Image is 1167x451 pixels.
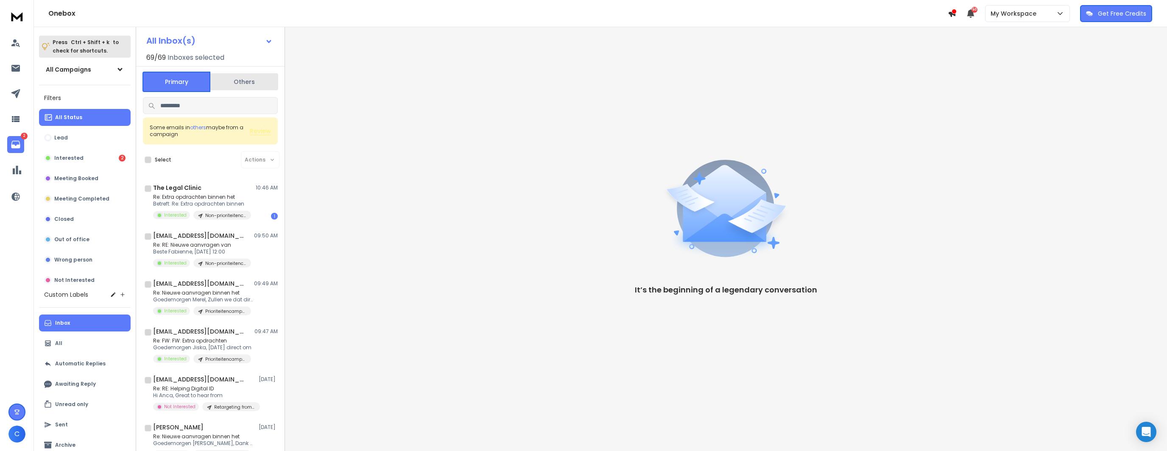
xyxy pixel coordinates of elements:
p: Interested [164,356,187,362]
button: Others [210,72,278,91]
p: All [55,340,62,347]
p: Interested [54,155,84,161]
button: All Campaigns [39,61,131,78]
span: Ctrl + Shift + k [70,37,111,47]
label: Select [155,156,171,163]
p: Meeting Booked [54,175,98,182]
p: Closed [54,216,74,223]
p: Retargeting from CEO to [GEOGRAPHIC_DATA] | [DATE] [214,404,255,410]
h1: [EMAIL_ADDRESS][DOMAIN_NAME] [153,279,246,288]
div: Some emails in maybe from a campaign [150,124,250,138]
h3: Custom Labels [44,290,88,299]
button: Awaiting Reply [39,376,131,393]
p: Archive [55,442,75,448]
p: Meeting Completed [54,195,109,202]
button: Automatic Replies [39,355,131,372]
span: others [190,124,206,131]
p: Not Interested [164,404,195,410]
span: 50 [972,7,977,13]
p: Automatic Replies [55,360,106,367]
p: Goedemorgen Jiska, [DATE] direct om [153,344,251,351]
button: All Inbox(s) [140,32,279,49]
button: C [8,426,25,443]
p: Re: Nieuwe aanvragen binnen het [153,290,255,296]
p: Betreft: Re: Extra opdrachten binnen [153,200,251,207]
p: Beste Fabienne, [DATE] 12:00 [153,248,251,255]
a: 2 [7,136,24,153]
h1: [PERSON_NAME] [153,423,204,432]
p: All Status [55,114,82,121]
p: Not Interested [54,277,95,284]
button: Inbox [39,315,131,331]
button: All Status [39,109,131,126]
p: Get Free Credits [1098,9,1146,18]
h1: All Campaigns [46,65,91,74]
p: Press to check for shortcuts. [53,38,119,55]
p: Hi Anca, Great to hear from [153,392,255,399]
button: Lead [39,129,131,146]
p: 09:49 AM [254,280,278,287]
button: All [39,335,131,352]
p: Sent [55,421,68,428]
img: logo [8,8,25,24]
p: Non-prioriteitencampagne Hele Dag | Eleads [205,212,246,219]
h1: [EMAIL_ADDRESS][DOMAIN_NAME] [153,231,246,240]
div: Open Intercom Messenger [1136,422,1156,442]
button: Unread only [39,396,131,413]
p: It’s the beginning of a legendary conversation [635,284,817,296]
h3: Filters [39,92,131,104]
h1: All Inbox(s) [146,36,195,45]
button: Get Free Credits [1080,5,1152,22]
p: Interested [164,308,187,314]
h1: The Legal Clinic [153,184,201,192]
p: Non-prioriteitencampagne Hele Dag | Eleads [205,260,246,267]
p: Re: FW: FW: Extra opdrachten [153,337,251,344]
button: Meeting Completed [39,190,131,207]
p: Re: Nieuwe aanvragen binnen het [153,433,255,440]
button: Wrong person [39,251,131,268]
h1: Onebox [48,8,948,19]
button: Sent [39,416,131,433]
p: Prioriteitencampagne Ochtend | Eleads [205,356,246,362]
button: Meeting Booked [39,170,131,187]
p: Re: RE: Nieuwe aanvragen van [153,242,251,248]
p: 10:46 AM [256,184,278,191]
span: 69 / 69 [146,53,166,63]
p: Re: RE: Helping Digital ID [153,385,255,392]
p: Re: Extra opdrachten binnen het [153,194,251,200]
p: Lead [54,134,68,141]
p: 09:50 AM [254,232,278,239]
p: 09:47 AM [254,328,278,335]
div: 1 [271,213,278,220]
p: Unread only [55,401,88,408]
h1: [EMAIL_ADDRESS][DOMAIN_NAME] [153,327,246,336]
p: [DATE] [259,376,278,383]
p: Prioriteitencampagne Middag | Eleads [205,308,246,315]
button: Interested2 [39,150,131,167]
button: Closed [39,211,131,228]
p: Goedemorgen Merel, Zullen we dat direct [153,296,255,303]
button: Review [250,127,271,135]
p: Inbox [55,320,70,326]
p: Wrong person [54,256,92,263]
button: Primary [142,72,210,92]
p: 2 [21,133,28,139]
h3: Inboxes selected [168,53,224,63]
p: Out of office [54,236,89,243]
button: Not Interested [39,272,131,289]
button: Out of office [39,231,131,248]
p: Goedemorgen [PERSON_NAME], Dank voor je [153,440,255,447]
p: Awaiting Reply [55,381,96,387]
p: Interested [164,260,187,266]
h1: [EMAIL_ADDRESS][DOMAIN_NAME] [153,375,246,384]
div: 2 [119,155,126,161]
p: Interested [164,212,187,218]
p: [DATE] [259,424,278,431]
p: My Workspace [991,9,1040,18]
